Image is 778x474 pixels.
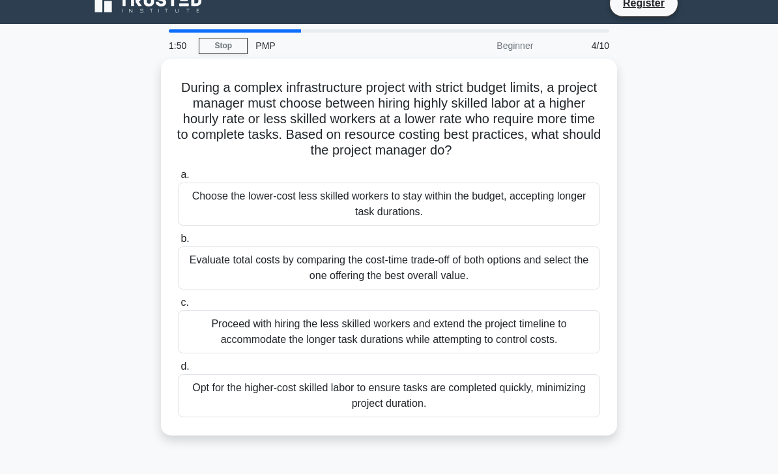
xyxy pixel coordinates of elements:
span: a. [180,169,189,180]
div: Beginner [427,33,541,59]
div: Proceed with hiring the less skilled workers and extend the project timeline to accommodate the l... [178,310,600,353]
span: b. [180,233,189,244]
span: c. [180,297,188,308]
span: d. [180,361,189,372]
h5: During a complex infrastructure project with strict budget limits, a project manager must choose ... [177,80,601,159]
div: Choose the lower-cost less skilled workers to stay within the budget, accepting longer task durat... [178,183,600,226]
a: Stop [199,38,248,54]
div: 1:50 [161,33,199,59]
div: 4/10 [541,33,617,59]
div: Opt for the higher-cost skilled labor to ensure tasks are completed quickly, minimizing project d... [178,374,600,417]
div: PMP [248,33,427,59]
div: Evaluate total costs by comparing the cost-time trade-off of both options and select the one offe... [178,246,600,289]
